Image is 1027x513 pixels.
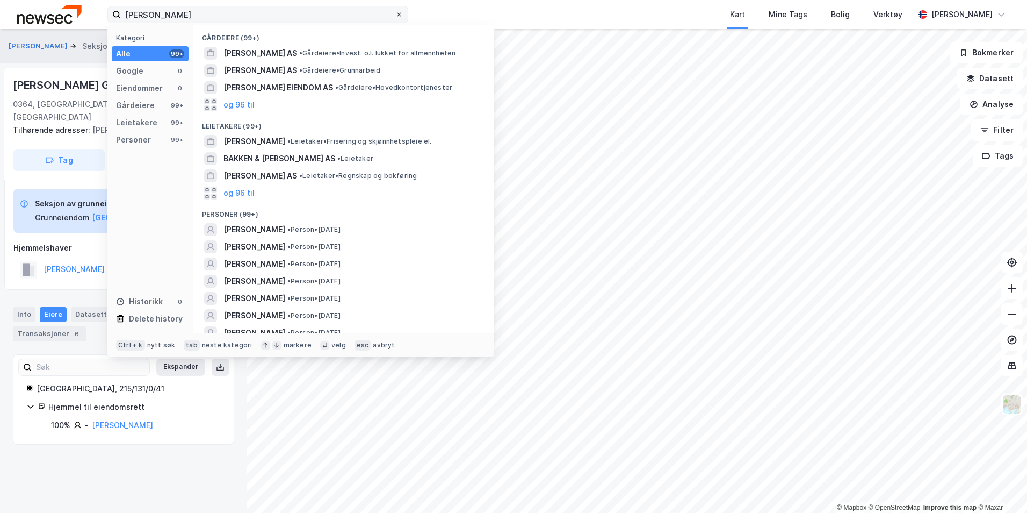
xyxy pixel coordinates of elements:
div: Eiendommer [116,82,163,95]
span: Person • [DATE] [287,260,341,268]
div: Alle [116,47,131,60]
span: Person • [DATE] [287,225,341,234]
a: Improve this map [923,504,977,511]
span: Tilhørende adresser: [13,125,92,134]
span: Person • [DATE] [287,329,341,337]
span: Leietaker • Frisering og skjønnhetspleie el. [287,137,432,146]
button: [PERSON_NAME] [9,41,70,52]
div: esc [355,340,371,351]
span: [PERSON_NAME] [223,326,285,339]
div: Hjemmelshaver [13,241,234,254]
div: - [85,419,89,432]
a: Mapbox [837,504,866,511]
button: Bokmerker [950,42,1023,63]
div: 99+ [169,101,184,110]
span: • [299,172,302,180]
button: Ekspander [156,359,205,376]
span: • [337,154,341,162]
button: [GEOGRAPHIC_DATA], 215/131 [92,211,204,224]
div: [GEOGRAPHIC_DATA], 215/131/0/41 [37,382,221,395]
div: Seksjon av grunneiendom [35,197,204,210]
div: 0 [176,297,184,306]
div: Delete history [129,312,183,325]
span: [PERSON_NAME] [223,223,285,236]
span: Leietaker • Regnskap og bokføring [299,172,417,180]
span: Person • [DATE] [287,311,341,320]
div: Ctrl + k [116,340,145,351]
span: [PERSON_NAME] AS [223,169,297,182]
div: Grunneiendom [35,211,90,224]
img: newsec-logo.f6e21ccffca1b3a03d2d.png [17,5,82,24]
span: • [299,66,302,74]
button: Tag [13,149,105,171]
div: velg [331,341,346,350]
div: Leietakere [116,116,157,129]
span: • [335,83,338,91]
span: [PERSON_NAME] [223,240,285,253]
a: OpenStreetMap [869,504,921,511]
span: Person • [DATE] [287,294,341,303]
div: Bolig [831,8,850,21]
div: Personer [116,133,151,146]
iframe: Chat Widget [973,461,1027,513]
span: [PERSON_NAME] [223,309,285,322]
div: 100% [51,419,70,432]
div: 99+ [169,118,184,127]
div: avbryt [373,341,395,350]
button: Analyse [960,94,1023,115]
div: [PERSON_NAME] Gate 23b [13,76,151,94]
span: • [287,277,291,285]
span: [PERSON_NAME] [223,292,285,305]
div: [PERSON_NAME] [931,8,993,21]
button: og 96 til [223,187,255,199]
div: Eiere [40,307,67,322]
div: 99+ [169,136,184,144]
div: neste kategori [202,341,252,350]
span: [PERSON_NAME] [223,258,285,270]
span: Person • [DATE] [287,277,341,286]
span: Gårdeiere • Grunnarbeid [299,66,380,75]
button: og 96 til [223,98,255,111]
span: • [287,260,291,268]
div: 0 [176,67,184,75]
span: • [287,294,291,302]
div: Gårdeiere (99+) [193,25,494,45]
a: [PERSON_NAME] [92,421,153,430]
span: [PERSON_NAME] AS [223,47,297,60]
button: Filter [971,119,1023,141]
input: Søk [32,359,149,375]
span: • [287,137,291,145]
span: [PERSON_NAME] AS [223,64,297,77]
div: Datasett [71,307,111,322]
span: • [287,329,291,337]
span: • [287,311,291,319]
div: Kart [730,8,745,21]
div: Gårdeiere [116,99,155,112]
div: Info [13,307,35,322]
span: Person • [DATE] [287,243,341,251]
span: Gårdeiere • Hovedkontortjenester [335,83,452,92]
div: Hjemmel til eiendomsrett [48,401,221,414]
button: Tags [973,145,1023,167]
div: 0 [176,84,184,92]
img: Z [1002,394,1022,415]
span: Gårdeiere • Invest. o.l. lukket for allmennheten [299,49,455,58]
div: 99+ [169,49,184,58]
span: • [287,243,291,251]
button: Datasett [957,68,1023,89]
div: 6 [71,329,82,339]
div: Personer (99+) [193,202,494,221]
div: Mine Tags [769,8,807,21]
span: [PERSON_NAME] EIENDOM AS [223,81,333,94]
div: Verktøy [873,8,902,21]
span: • [287,225,291,233]
div: nytt søk [147,341,176,350]
div: Kategori [116,34,189,42]
span: BAKKEN & [PERSON_NAME] AS [223,152,335,165]
div: Seksjon [82,40,112,53]
div: tab [184,340,200,351]
span: Leietaker [337,154,373,163]
div: 0364, [GEOGRAPHIC_DATA], [GEOGRAPHIC_DATA] [13,98,142,124]
div: Transaksjoner [13,326,86,341]
div: [PERSON_NAME] Gate 23a [13,124,226,137]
